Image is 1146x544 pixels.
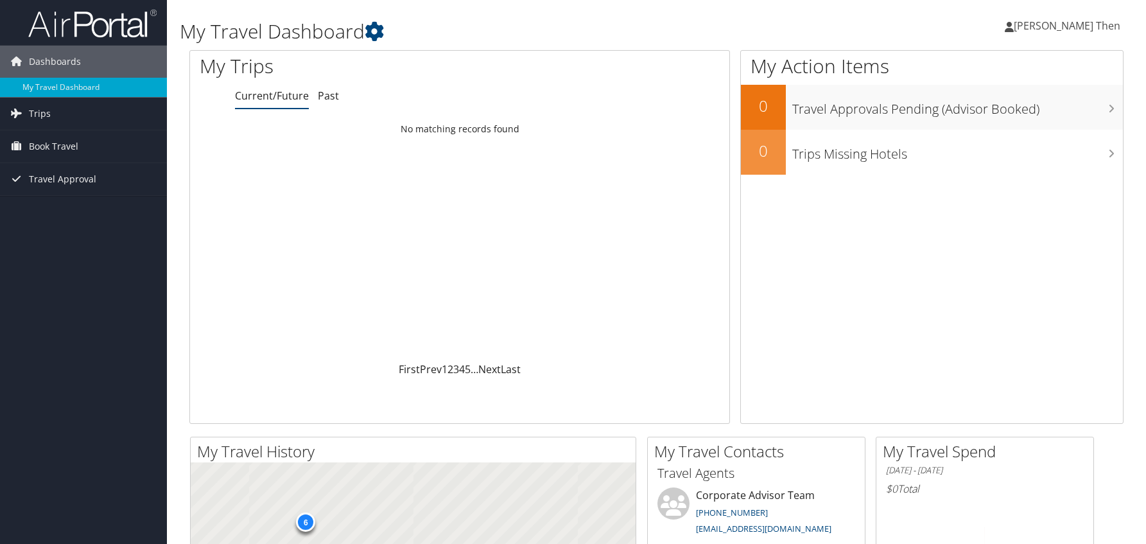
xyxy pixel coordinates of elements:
a: 0Trips Missing Hotels [741,130,1124,175]
h2: My Travel Spend [883,441,1093,462]
span: $0 [886,482,898,496]
h3: Trips Missing Hotels [792,139,1124,163]
h3: Travel Approvals Pending (Advisor Booked) [792,94,1124,118]
a: Next [478,362,501,376]
a: Current/Future [235,89,309,103]
h2: 0 [741,140,786,162]
a: Past [318,89,339,103]
h1: My Action Items [741,53,1124,80]
a: [EMAIL_ADDRESS][DOMAIN_NAME] [696,523,831,534]
span: [PERSON_NAME] Then [1014,19,1120,33]
h2: My Travel History [197,441,636,462]
a: Prev [420,362,442,376]
h1: My Trips [200,53,495,80]
span: Travel Approval [29,163,96,195]
a: 3 [453,362,459,376]
span: Book Travel [29,130,78,162]
span: Trips [29,98,51,130]
td: No matching records found [190,118,729,141]
a: [PHONE_NUMBER] [696,507,768,518]
h6: [DATE] - [DATE] [886,464,1084,477]
h3: Travel Agents [657,464,855,482]
span: Dashboards [29,46,81,78]
a: Last [501,362,521,376]
div: 6 [296,513,315,532]
h2: My Travel Contacts [654,441,865,462]
span: … [471,362,478,376]
a: 0Travel Approvals Pending (Advisor Booked) [741,85,1124,130]
a: [PERSON_NAME] Then [1005,6,1133,45]
a: 2 [447,362,453,376]
a: 1 [442,362,447,376]
h6: Total [886,482,1084,496]
h2: 0 [741,95,786,117]
a: First [399,362,420,376]
h1: My Travel Dashboard [180,18,815,45]
a: 4 [459,362,465,376]
li: Corporate Advisor Team [651,487,862,540]
a: 5 [465,362,471,376]
img: airportal-logo.png [28,8,157,39]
